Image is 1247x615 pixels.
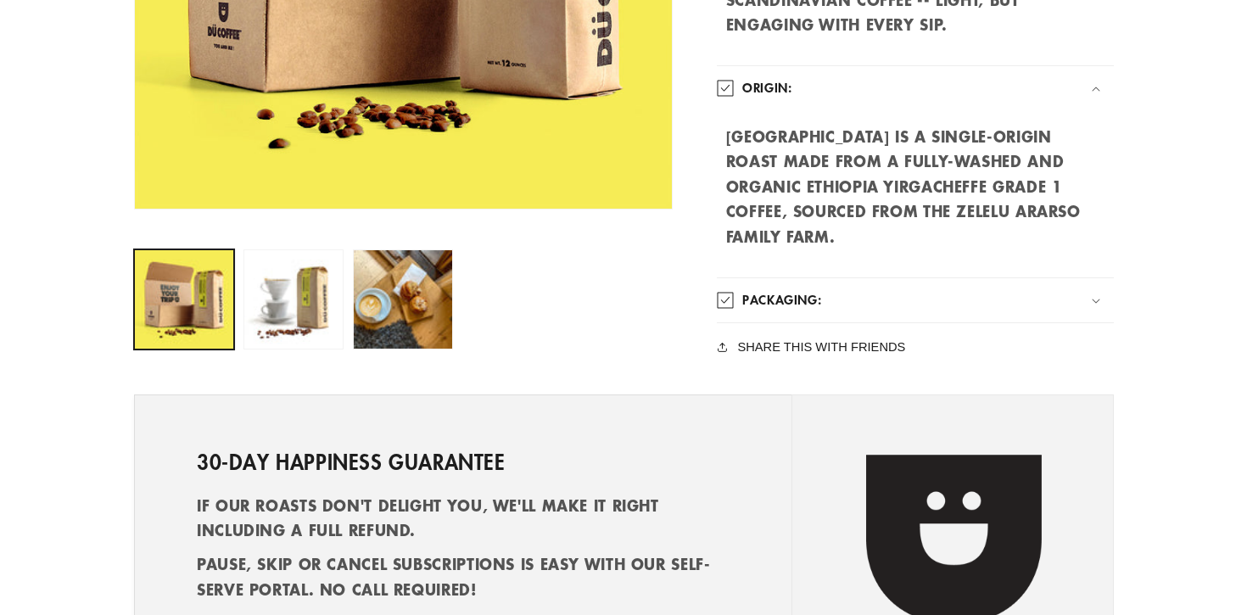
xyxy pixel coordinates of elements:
[742,292,821,309] h2: PACKAGING:
[243,249,344,349] button: Load image 2 in gallery view
[717,336,910,357] button: SHARE THIS WITH FRIENDS
[134,249,235,349] button: Load image 1 in gallery view
[197,494,729,544] p: IF OUR ROASTS DON'T DELIGHT YOU, WE'LL MAKE IT RIGHT INCLUDING A FULL REFUND.
[353,249,454,349] button: Load image 3 in gallery view
[726,125,1104,250] p: [GEOGRAPHIC_DATA] IS A SINGLE-ORIGIN ROAST MADE FROM A FULLY-WASHED AND ORGANIC ETHIOPIA YIRGACHE...
[742,80,791,97] h2: ORIGIN:
[197,552,729,602] p: PAUSE, SKIP OR CANCEL SUBSCRIPTIONS IS EASY WITH OUR SELF-SERVE PORTAL. NO CALL REQUIRED!
[717,66,1113,110] summary: ORIGIN:
[717,278,1113,322] summary: PACKAGING:
[197,449,506,475] h2: 30-DAY HAPPINESS GUARANTEE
